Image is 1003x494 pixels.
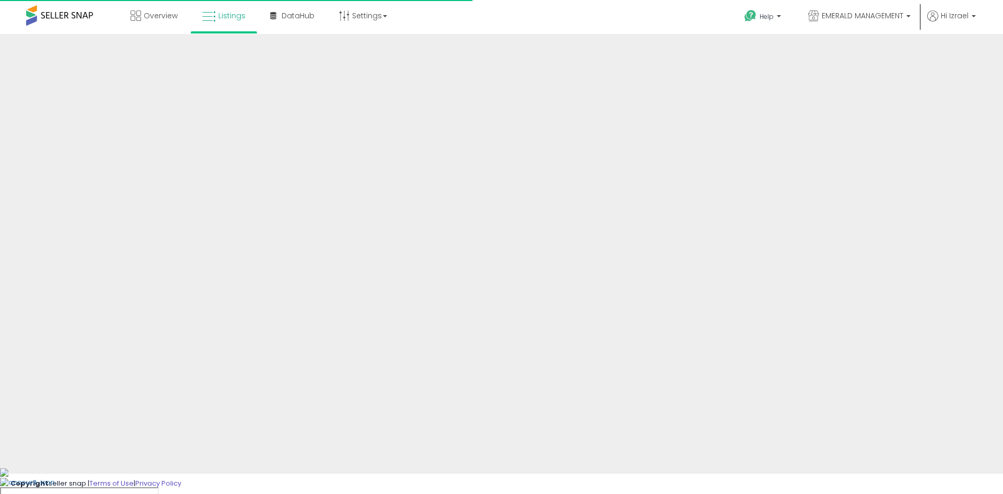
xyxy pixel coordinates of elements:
[218,10,246,21] span: Listings
[144,10,178,21] span: Overview
[822,10,903,21] span: EMERALD MANAGEMENT
[282,10,314,21] span: DataHub
[927,10,976,34] a: Hi Izrael
[744,9,757,22] i: Get Help
[760,12,774,21] span: Help
[941,10,969,21] span: Hi Izrael
[736,2,791,34] a: Help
